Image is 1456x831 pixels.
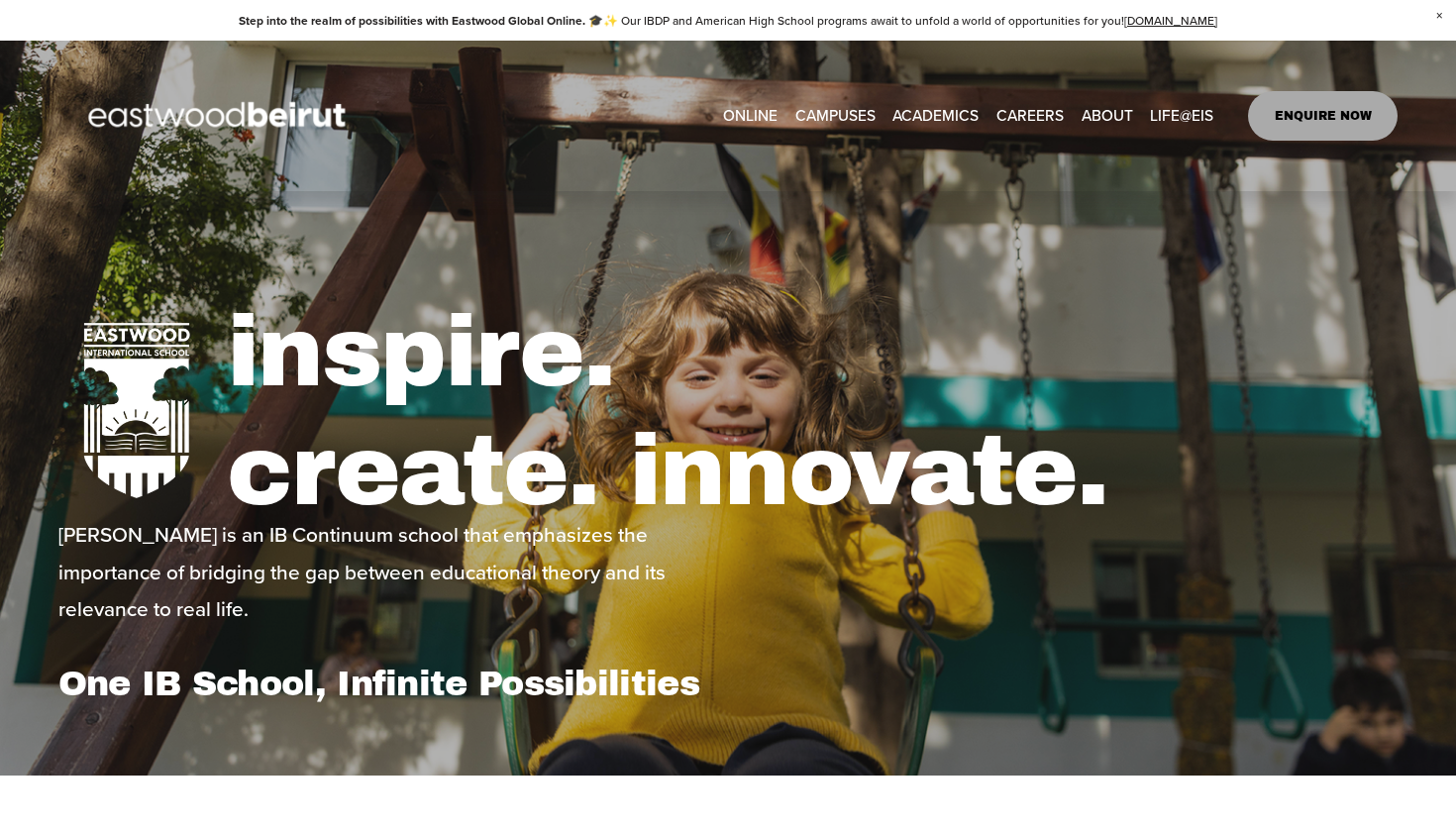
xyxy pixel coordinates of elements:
[892,100,979,131] a: folder dropdown
[227,293,1398,531] h1: inspire. create. innovate.
[892,102,979,130] span: ACADEMICS
[58,516,723,627] p: [PERSON_NAME] is an IB Continuum school that emphasizes the importance of bridging the gap betwee...
[1150,100,1213,131] a: folder dropdown
[58,65,381,166] img: EastwoodIS Global Site
[1082,102,1133,130] span: ABOUT
[1124,12,1217,29] a: [DOMAIN_NAME]
[996,100,1064,131] a: CAREERS
[723,100,778,131] a: ONLINE
[1082,100,1133,131] a: folder dropdown
[1150,102,1213,130] span: LIFE@EIS
[795,102,876,130] span: CAMPUSES
[58,663,723,704] h1: One IB School, Infinite Possibilities
[795,100,876,131] a: folder dropdown
[1248,91,1398,141] a: ENQUIRE NOW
